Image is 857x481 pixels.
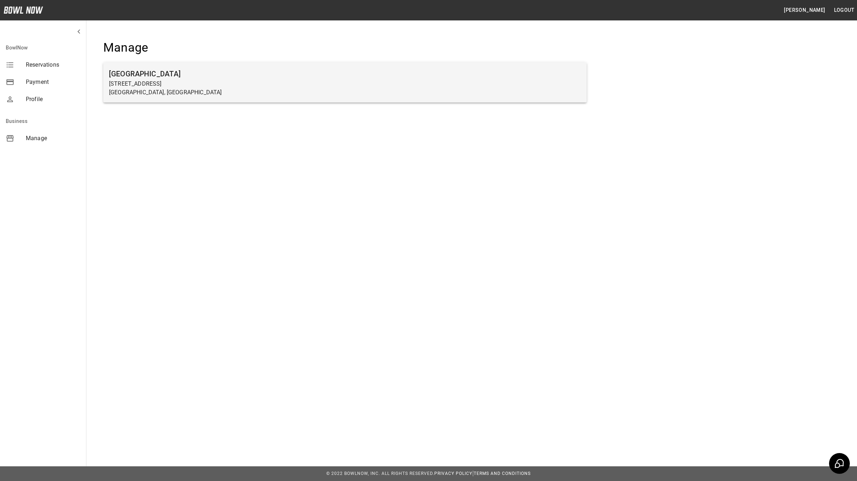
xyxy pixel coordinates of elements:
[109,88,581,97] p: [GEOGRAPHIC_DATA], [GEOGRAPHIC_DATA]
[26,61,80,69] span: Reservations
[26,134,80,143] span: Manage
[109,80,581,88] p: [STREET_ADDRESS]
[109,68,581,80] h6: [GEOGRAPHIC_DATA]
[326,471,434,476] span: © 2022 BowlNow, Inc. All Rights Reserved.
[26,95,80,104] span: Profile
[831,4,857,17] button: Logout
[434,471,472,476] a: Privacy Policy
[103,40,587,55] h4: Manage
[26,78,80,86] span: Payment
[4,6,43,14] img: logo
[474,471,531,476] a: Terms and Conditions
[781,4,828,17] button: [PERSON_NAME]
